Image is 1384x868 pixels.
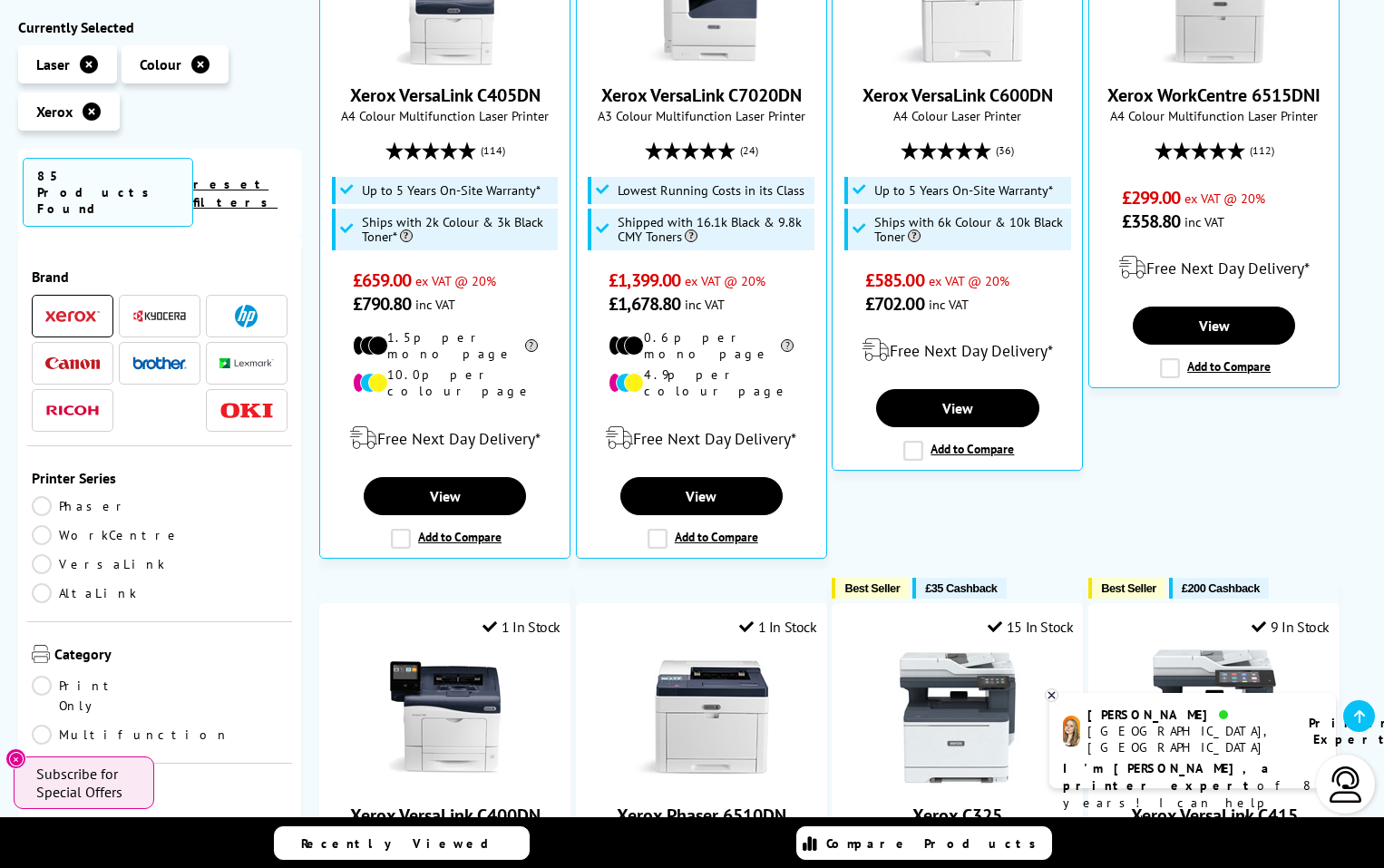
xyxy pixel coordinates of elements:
b: I'm [PERSON_NAME], a printer expert [1063,760,1274,794]
span: inc VAT [929,296,969,313]
a: Compare Products [796,826,1052,860]
a: AltaLink [32,583,160,603]
img: HP [235,305,258,327]
a: Print Only [32,676,160,716]
a: View [1133,307,1295,345]
a: Xerox VersaLink C400DN [350,804,541,827]
img: user-headset-light.svg [1328,766,1364,803]
div: modal_delivery [586,413,817,463]
span: (36) [996,133,1014,168]
div: modal_delivery [842,325,1073,375]
img: Xerox VersaLink C400DN [377,649,513,785]
button: Best Seller [832,578,909,599]
span: (24) [740,133,758,168]
span: £358.80 [1122,210,1181,233]
span: £1,678.80 [609,292,680,316]
a: Xerox Phaser 6510DN [633,771,769,789]
span: Ships with 2k Colour & 3k Black Toner* [362,215,554,244]
span: Recently Viewed [301,835,507,852]
a: Xerox VersaLink C7020DN [633,51,769,69]
img: Xerox Phaser 6510DN [633,649,769,785]
img: Ricoh [45,405,100,415]
button: £35 Cashback [912,578,1006,599]
span: Category [54,645,288,667]
a: Xerox WorkCentre 6515DNI [1146,51,1282,69]
a: Lexmark [219,352,274,375]
img: Canon [45,357,100,369]
span: £299.00 [1122,186,1181,210]
img: Lexmark [219,358,274,369]
img: amy-livechat.png [1063,716,1080,747]
span: Printer Series [32,469,288,487]
li: 4.9p per colour page [609,366,794,399]
a: Brother [132,352,187,375]
span: Up to 5 Years On-Site Warranty* [874,183,1053,198]
span: A4 Colour Multifunction Laser Printer [329,107,560,124]
button: Close [5,748,26,769]
img: Brother [132,356,187,369]
p: of 8 years! I can help you choose the right product [1063,760,1322,846]
span: inc VAT [415,296,455,313]
span: Best Seller [1101,581,1156,595]
span: Laser [36,55,70,73]
span: (114) [481,133,505,168]
div: [PERSON_NAME] [1087,707,1286,723]
span: Printer Size [50,786,288,808]
a: Canon [45,352,100,375]
span: £790.80 [353,292,412,316]
a: Xerox Phaser 6510DN [617,804,786,827]
li: 0.6p per mono page [609,329,794,362]
a: Multifunction [32,725,229,745]
a: View [364,477,526,515]
img: OKI [219,403,274,418]
div: modal_delivery [1098,242,1330,293]
span: A3 Colour Multifunction Laser Printer [586,107,817,124]
a: Xerox VersaLink C400DN [377,771,513,789]
span: £35 Cashback [925,581,997,595]
a: Xerox [45,305,100,327]
span: inc VAT [1184,213,1224,230]
a: Xerox VersaLink C600DN [863,83,1053,107]
div: Currently Selected [18,18,301,36]
div: 1 In Stock [482,618,560,636]
span: ex VAT @ 20% [1184,190,1265,207]
a: Xerox C325 [912,804,1002,827]
a: Kyocera [132,305,187,327]
a: Phaser [32,496,160,516]
span: Brand [32,268,288,286]
span: Colour [140,55,181,73]
span: inc VAT [685,296,725,313]
a: OKI [219,399,274,422]
div: [GEOGRAPHIC_DATA], [GEOGRAPHIC_DATA] [1087,723,1286,756]
span: £200 Cashback [1182,581,1260,595]
a: WorkCentre [32,525,181,545]
div: modal_delivery [329,413,560,463]
span: Best Seller [844,581,900,595]
div: 15 In Stock [988,618,1073,636]
img: Xerox VersaLink C415 [1146,649,1282,785]
a: Xerox WorkCentre 6515DNI [1107,83,1321,107]
img: Kyocera [132,309,187,323]
a: Recently Viewed [274,826,530,860]
a: Xerox VersaLink C405DN [350,83,541,107]
span: £702.00 [865,292,924,316]
li: 1.5p per mono page [353,329,538,362]
span: £1,399.00 [609,268,680,292]
label: Add to Compare [648,529,758,549]
img: Xerox [45,310,100,323]
a: View [620,477,783,515]
button: £200 Cashback [1169,578,1269,599]
span: Up to 5 Years On-Site Warranty* [362,183,541,198]
span: A4 Colour Multifunction Laser Printer [1098,107,1330,124]
label: Add to Compare [391,529,502,549]
img: Category [32,645,50,663]
span: £659.00 [353,268,412,292]
span: Subscribe for Special Offers [36,765,136,801]
a: Xerox VersaLink C7020DN [601,83,802,107]
span: Shipped with 16.1k Black & 9.8k CMY Toners [618,215,810,244]
span: A4 Colour Laser Printer [842,107,1073,124]
span: Ships with 6k Colour & 10k Black Toner [874,215,1067,244]
span: ex VAT @ 20% [929,272,1009,289]
a: View [876,389,1038,427]
label: Add to Compare [1160,358,1271,378]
